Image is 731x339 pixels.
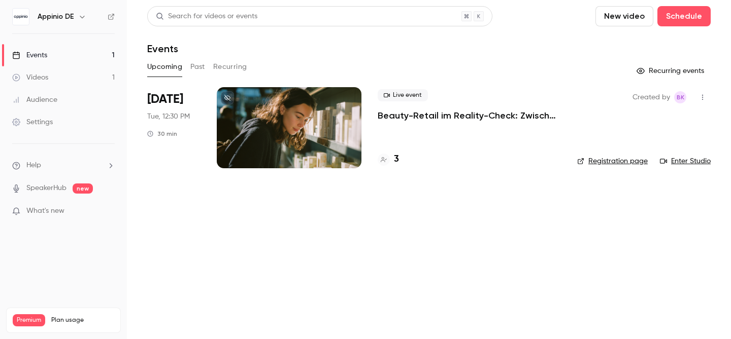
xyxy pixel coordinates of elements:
div: Search for videos or events [156,11,257,22]
h4: 3 [394,153,399,166]
a: Beauty-Retail im Reality-Check: Zwischen Regal, Webshop und TikTok [378,109,561,122]
span: Live event [378,89,428,101]
span: What's new [26,206,64,216]
div: Videos [12,72,48,83]
span: new [73,183,93,194]
li: help-dropdown-opener [12,160,115,171]
h1: Events [147,43,178,55]
span: BK [677,91,684,103]
span: Created by [633,91,670,103]
button: Schedule [657,6,711,26]
span: Premium [13,314,45,326]
button: Upcoming [147,59,182,75]
div: Events [12,50,47,60]
div: 30 min [147,130,177,138]
span: Britta Kristin Agel [674,91,686,103]
a: Registration page [577,156,648,166]
button: Recurring events [632,63,711,79]
span: [DATE] [147,91,183,107]
button: Recurring [213,59,247,75]
div: Sep 23 Tue, 12:30 PM (Europe/Berlin) [147,87,201,168]
h6: Appinio DE [38,12,74,22]
div: Audience [12,95,57,105]
img: Appinio DE [13,9,29,25]
span: Plan usage [51,316,114,324]
span: Help [26,160,41,171]
a: SpeakerHub [26,183,67,194]
div: Settings [12,117,53,127]
a: Enter Studio [660,156,711,166]
button: Past [190,59,205,75]
button: New video [595,6,653,26]
a: 3 [378,153,399,166]
span: Tue, 12:30 PM [147,111,190,122]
